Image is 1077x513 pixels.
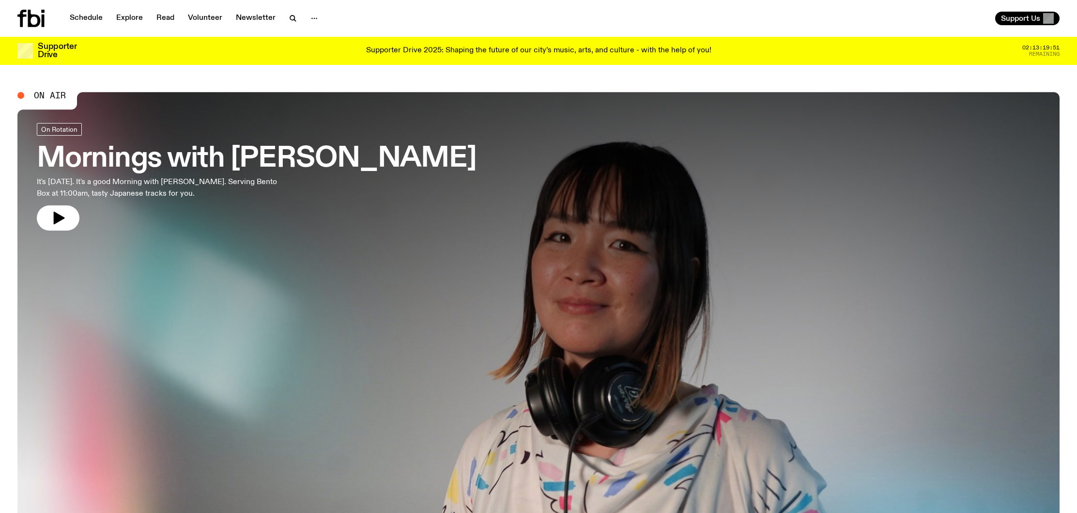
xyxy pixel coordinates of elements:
[995,12,1060,25] button: Support Us
[38,43,77,59] h3: Supporter Drive
[151,12,180,25] a: Read
[1022,45,1060,50] span: 02:13:19:51
[34,91,66,100] span: On Air
[37,176,285,200] p: It's [DATE]. It's a good Morning with [PERSON_NAME]. Serving Bento Box at 11:00am, tasty Japanese...
[64,12,108,25] a: Schedule
[110,12,149,25] a: Explore
[37,145,477,172] h3: Mornings with [PERSON_NAME]
[1029,51,1060,57] span: Remaining
[230,12,281,25] a: Newsletter
[37,123,477,231] a: Mornings with [PERSON_NAME]It's [DATE]. It's a good Morning with [PERSON_NAME]. Serving Bento Box...
[37,123,82,136] a: On Rotation
[1001,14,1040,23] span: Support Us
[182,12,228,25] a: Volunteer
[366,47,711,55] p: Supporter Drive 2025: Shaping the future of our city’s music, arts, and culture - with the help o...
[41,125,77,133] span: On Rotation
